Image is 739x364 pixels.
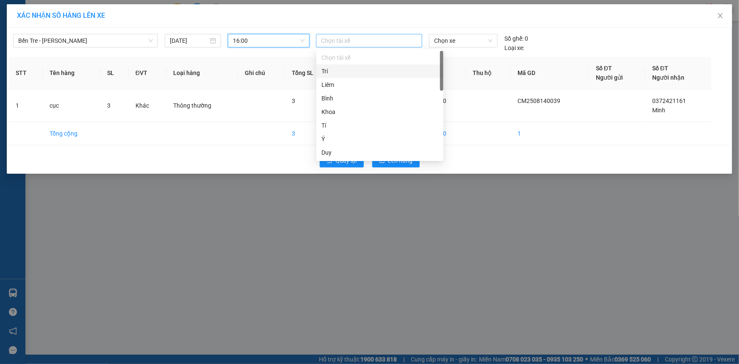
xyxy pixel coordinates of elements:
[709,4,732,28] button: Close
[504,34,523,43] span: Số ghế:
[316,51,443,64] div: Chọn tài xế
[466,57,511,89] th: Thu hộ
[43,89,100,122] td: cục
[100,57,129,89] th: SL
[321,107,438,117] div: Khoa
[285,122,334,145] td: 3
[129,89,166,122] td: Khác
[717,12,724,19] span: close
[511,122,589,145] td: 1
[596,74,623,81] span: Người gửi
[421,57,465,89] th: CC
[321,121,438,130] div: Tí
[321,134,438,144] div: Ý
[596,65,612,72] span: Số ĐT
[321,148,438,157] div: Duy
[321,67,438,76] div: Trí
[321,94,438,103] div: Bình
[9,89,43,122] td: 1
[518,97,561,104] span: CM2508140039
[129,57,166,89] th: ĐVT
[652,74,684,81] span: Người nhận
[652,107,665,114] span: Minh
[43,122,100,145] td: Tổng cộng
[504,43,524,53] span: Loại xe:
[321,80,438,89] div: Liêm
[316,119,443,132] div: Tí
[170,36,208,45] input: 14/08/2025
[421,122,465,145] td: 70.000
[43,57,100,89] th: Tên hàng
[18,34,153,47] span: Bến Tre - Hồ Chí Minh
[321,53,438,62] div: Chọn tài xế
[434,34,493,47] span: Chọn xe
[166,57,238,89] th: Loại hàng
[316,78,443,92] div: Liêm
[107,102,111,109] span: 3
[511,57,589,89] th: Mã GD
[292,97,295,104] span: 3
[504,34,528,43] div: 0
[316,92,443,105] div: Bình
[17,11,105,19] span: XÁC NHẬN SỐ HÀNG LÊN XE
[652,97,686,104] span: 0372421161
[238,57,285,89] th: Ghi chú
[9,57,43,89] th: STT
[652,65,668,72] span: Số ĐT
[316,64,443,78] div: Trí
[233,34,304,47] span: 16:00
[285,57,334,89] th: Tổng SL
[316,146,443,159] div: Duy
[316,105,443,119] div: Khoa
[316,132,443,146] div: Ý
[166,89,238,122] td: Thông thường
